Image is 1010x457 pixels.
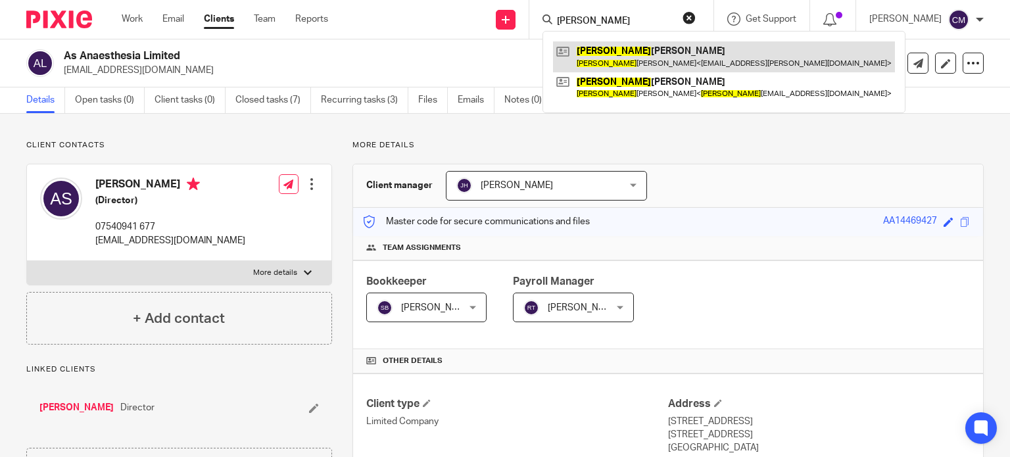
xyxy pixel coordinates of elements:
[366,276,427,287] span: Bookkeeper
[95,194,245,207] h5: (Director)
[383,243,461,253] span: Team assignments
[668,415,970,428] p: [STREET_ADDRESS]
[668,397,970,411] h4: Address
[64,64,805,77] p: [EMAIL_ADDRESS][DOMAIN_NAME]
[481,181,553,190] span: [PERSON_NAME]
[95,220,245,233] p: 07540941 677
[122,12,143,26] a: Work
[26,49,54,77] img: svg%3E
[253,268,297,278] p: More details
[513,276,594,287] span: Payroll Manager
[401,303,473,312] span: [PERSON_NAME]
[40,178,82,220] img: svg%3E
[64,49,657,63] h2: As Anaesthesia Limited
[366,415,668,428] p: Limited Company
[523,300,539,316] img: svg%3E
[377,300,393,316] img: svg%3E
[668,441,970,454] p: [GEOGRAPHIC_DATA]
[458,87,494,113] a: Emails
[95,234,245,247] p: [EMAIL_ADDRESS][DOMAIN_NAME]
[26,11,92,28] img: Pixie
[75,87,145,113] a: Open tasks (0)
[162,12,184,26] a: Email
[26,87,65,113] a: Details
[39,401,114,414] a: [PERSON_NAME]
[187,178,200,191] i: Primary
[883,214,937,229] div: AA14469427
[295,12,328,26] a: Reports
[869,12,942,26] p: [PERSON_NAME]
[254,12,276,26] a: Team
[668,428,970,441] p: [STREET_ADDRESS]
[363,215,590,228] p: Master code for secure communications and files
[948,9,969,30] img: svg%3E
[548,303,620,312] span: [PERSON_NAME]
[235,87,311,113] a: Closed tasks (7)
[321,87,408,113] a: Recurring tasks (3)
[26,364,332,375] p: Linked clients
[352,140,984,151] p: More details
[418,87,448,113] a: Files
[366,397,668,411] h4: Client type
[26,140,332,151] p: Client contacts
[120,401,155,414] span: Director
[155,87,226,113] a: Client tasks (0)
[556,16,674,28] input: Search
[746,14,796,24] span: Get Support
[133,308,225,329] h4: + Add contact
[204,12,234,26] a: Clients
[683,11,696,24] button: Clear
[456,178,472,193] img: svg%3E
[95,178,245,194] h4: [PERSON_NAME]
[383,356,443,366] span: Other details
[366,179,433,192] h3: Client manager
[504,87,552,113] a: Notes (0)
